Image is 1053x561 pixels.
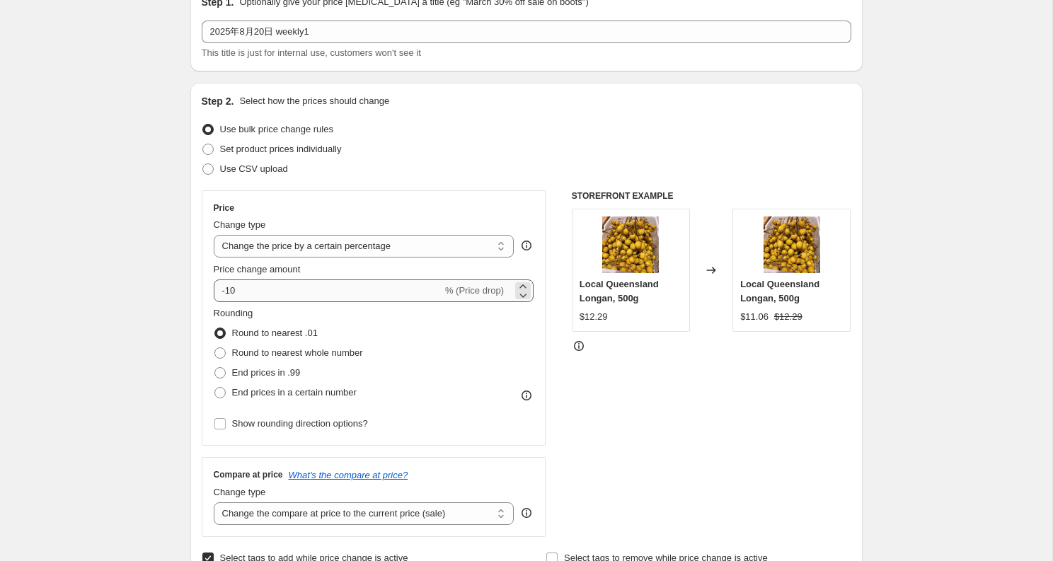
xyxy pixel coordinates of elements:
[214,202,234,214] h3: Price
[220,144,342,154] span: Set product prices individually
[774,310,802,324] strike: $12.29
[214,279,442,302] input: -15
[239,94,389,108] p: Select how the prices should change
[519,506,534,520] div: help
[445,285,504,296] span: % (Price drop)
[214,469,283,480] h3: Compare at price
[202,94,234,108] h2: Step 2.
[572,190,851,202] h6: STOREFRONT EXAMPLE
[214,219,266,230] span: Change type
[289,470,408,480] button: What's the compare at price?
[214,308,253,318] span: Rounding
[214,264,301,274] span: Price change amount
[232,418,368,429] span: Show rounding direction options?
[220,124,333,134] span: Use bulk price change rules
[220,163,288,174] span: Use CSV upload
[740,310,769,324] div: $11.06
[740,279,819,303] span: Local Queensland Longan, 500g
[580,310,608,324] div: $12.29
[214,487,266,497] span: Change type
[580,279,659,303] span: Local Queensland Longan, 500g
[519,238,534,253] div: help
[764,216,820,273] img: 1_80x.jpg
[232,328,318,338] span: Round to nearest .01
[232,387,357,398] span: End prices in a certain number
[232,367,301,378] span: End prices in .99
[202,47,421,58] span: This title is just for internal use, customers won't see it
[602,216,659,273] img: 1_80x.jpg
[232,347,363,358] span: Round to nearest whole number
[202,21,851,43] input: 30% off holiday sale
